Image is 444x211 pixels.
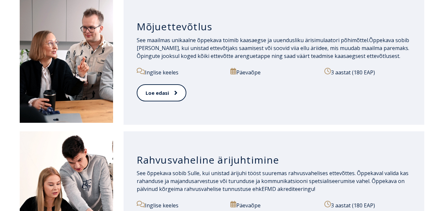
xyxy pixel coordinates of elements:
p: 3 aastat (180 EAP) [324,201,411,209]
p: Päevaõpe [230,68,317,76]
span: See maailmas unikaalne õppekava toimib kaasaegse ja uuendusliku ärisimulaatori põhimõttel. [137,37,369,44]
p: Inglise keeles [137,201,223,209]
h3: Mõjuettevõtlus [137,20,411,33]
h3: Rahvusvaheline ärijuhtimine [137,154,411,166]
span: Õppekava sobib [PERSON_NAME], kui unistad ettevõtjaks saamisest või soovid viia ellu äriidee, mis... [137,37,409,60]
a: Loe edasi [137,84,186,102]
p: 3 aastat (180 EAP) [324,68,405,76]
a: EFMD akrediteeringu [262,185,314,193]
p: Päevaõpe [230,201,317,209]
span: See õppekava sobib Sulle, kui unistad ärijuhi tööst suuremas rahvusvahelises ettevõttes. Õppekava... [137,170,409,193]
p: Inglise keeles [137,68,223,76]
